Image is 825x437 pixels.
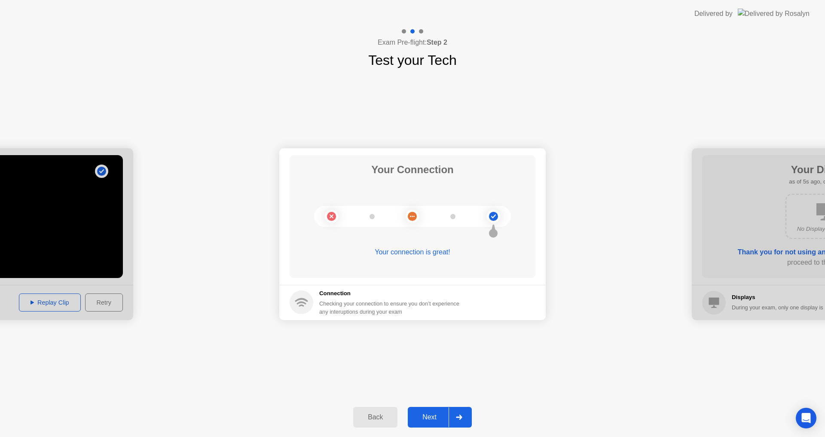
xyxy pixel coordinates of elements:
div: Back [356,413,395,421]
h4: Exam Pre-flight: [378,37,447,48]
h5: Connection [319,289,464,298]
img: Delivered by Rosalyn [738,9,810,18]
b: Step 2 [427,39,447,46]
h1: Your Connection [371,162,454,177]
div: Next [410,413,449,421]
h1: Test your Tech [368,50,457,70]
button: Next [408,407,472,428]
div: Open Intercom Messenger [796,408,816,428]
div: Checking your connection to ensure you don’t experience any interuptions during your exam [319,299,464,316]
div: Delivered by [694,9,733,19]
div: Your connection is great! [290,247,535,257]
button: Back [353,407,397,428]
